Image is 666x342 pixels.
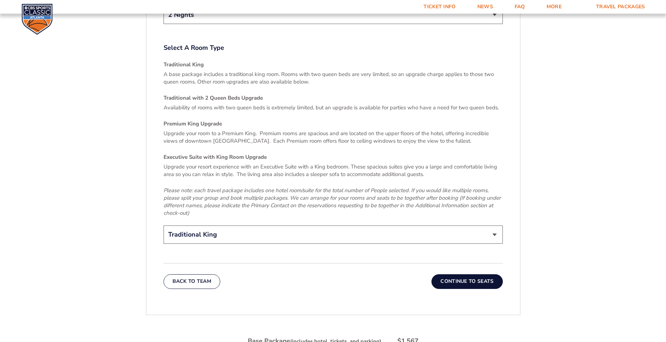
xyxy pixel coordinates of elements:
p: A base package includes a traditional king room. Rooms with two queen beds are very limited, so a... [164,71,503,86]
label: Select A Room Type [164,43,503,52]
h4: Executive Suite with King Room Upgrade [164,153,503,161]
button: Continue To Seats [431,274,502,289]
p: Upgrade your room to a Premium King. Premium rooms are spacious and are located on the upper floo... [164,130,503,145]
p: Upgrade your resort experience with an Executive Suite with a King bedroom. These spacious suites... [164,163,503,178]
h4: Traditional King [164,61,503,68]
img: CBS Sports Classic [22,4,53,35]
h4: Premium King Upgrade [164,120,503,128]
em: Please note: each travel package includes one hotel room/suite for the total number of People sel... [164,187,501,217]
button: Back To Team [164,274,221,289]
p: Availability of rooms with two queen beds is extremely limited, but an upgrade is available for p... [164,104,503,111]
h4: Traditional with 2 Queen Beds Upgrade [164,94,503,102]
